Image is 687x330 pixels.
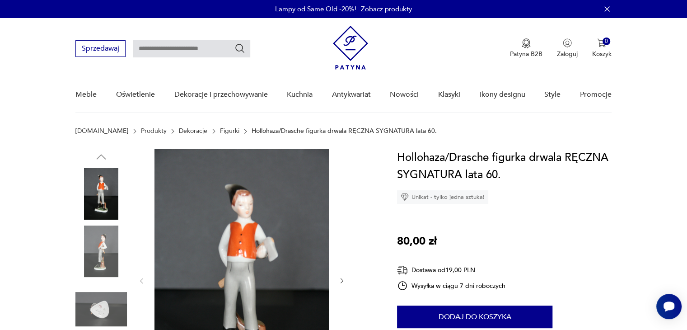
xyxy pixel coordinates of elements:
button: Sprzedawaj [75,40,126,57]
button: Szukaj [234,43,245,54]
a: [DOMAIN_NAME] [75,127,128,135]
button: Patyna B2B [510,38,542,58]
img: Ikona koszyka [597,38,606,47]
a: Sprzedawaj [75,46,126,52]
a: Produkty [141,127,167,135]
p: Koszyk [592,50,612,58]
a: Oświetlenie [116,77,155,112]
a: Nowości [390,77,419,112]
p: Patyna B2B [510,50,542,58]
a: Antykwariat [332,77,371,112]
img: Ikona diamentu [401,193,409,201]
img: Ikona dostawy [397,264,408,276]
a: Dekoracje i przechowywanie [174,77,267,112]
a: Klasyki [438,77,460,112]
img: Ikonka użytkownika [563,38,572,47]
a: Style [544,77,561,112]
a: Ikony designu [479,77,525,112]
img: Patyna - sklep z meblami i dekoracjami vintage [333,26,368,70]
a: Promocje [580,77,612,112]
a: Figurki [220,127,239,135]
img: Zdjęcie produktu Hollohaza/Drasche figurka drwala RĘCZNA SYGNATURA lata 60. [75,226,127,277]
button: Zaloguj [557,38,578,58]
img: Ikona medalu [522,38,531,48]
a: Dekoracje [179,127,207,135]
div: 0 [603,38,610,45]
h1: Hollohaza/Drasche figurka drwala RĘCZNA SYGNATURA lata 60. [397,149,612,184]
button: Dodaj do koszyka [397,306,552,328]
iframe: Smartsupp widget button [656,294,682,319]
p: Hollohaza/Drasche figurka drwala RĘCZNA SYGNATURA lata 60. [252,127,437,135]
div: Dostawa od 19,00 PLN [397,264,505,276]
a: Zobacz produkty [361,5,412,14]
div: Unikat - tylko jedna sztuka! [397,190,488,204]
button: 0Koszyk [592,38,612,58]
a: Meble [75,77,97,112]
a: Ikona medaluPatyna B2B [510,38,542,58]
img: Zdjęcie produktu Hollohaza/Drasche figurka drwala RĘCZNA SYGNATURA lata 60. [75,168,127,220]
p: 80,00 zł [397,233,437,250]
a: Kuchnia [287,77,313,112]
p: Zaloguj [557,50,578,58]
p: Lampy od Same Old -20%! [275,5,356,14]
div: Wysyłka w ciągu 7 dni roboczych [397,280,505,291]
